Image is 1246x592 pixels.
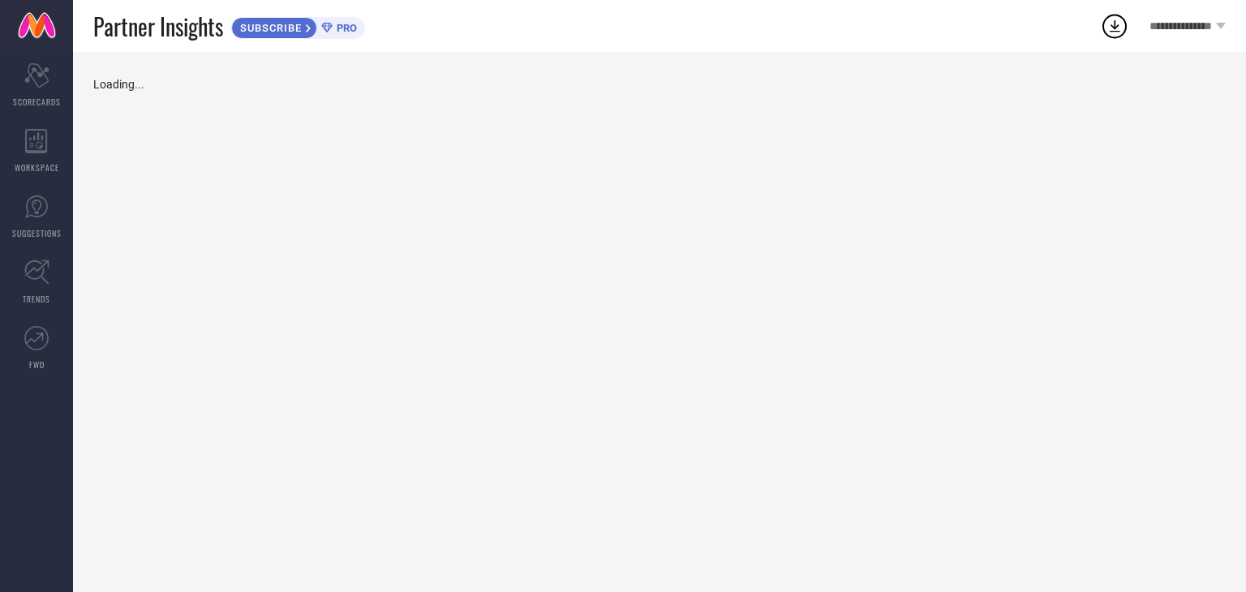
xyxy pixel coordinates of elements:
span: SUGGESTIONS [12,227,62,239]
span: FWD [29,358,45,371]
span: TRENDS [23,293,50,305]
span: WORKSPACE [15,161,59,174]
div: Open download list [1100,11,1129,41]
a: SUBSCRIBEPRO [231,13,365,39]
span: Loading... [93,78,144,91]
span: SUBSCRIBE [232,22,306,34]
span: PRO [333,22,357,34]
span: SCORECARDS [13,96,61,108]
span: Partner Insights [93,10,223,43]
